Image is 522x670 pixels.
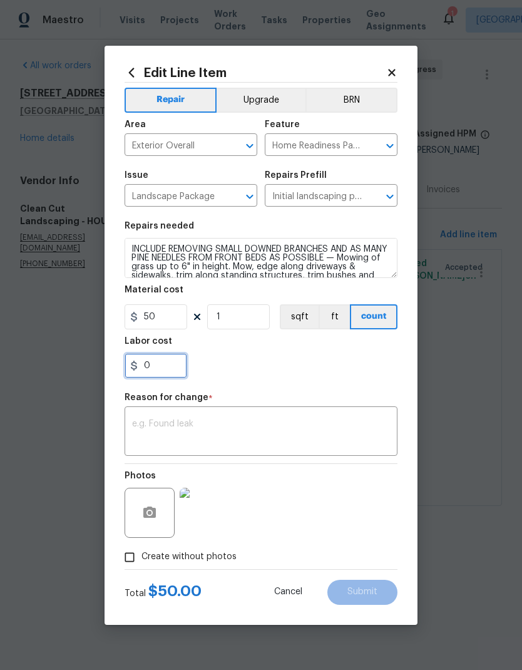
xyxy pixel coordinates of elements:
h5: Material cost [125,286,183,294]
h5: Photos [125,472,156,480]
span: $ 50.00 [148,584,202,599]
h5: Area [125,120,146,129]
h5: Issue [125,171,148,180]
button: Cancel [254,580,322,605]
span: Submit [347,587,377,597]
button: Upgrade [217,88,306,113]
button: Open [381,188,399,205]
div: Total [125,585,202,600]
h5: Repairs needed [125,222,194,230]
button: count [350,304,397,329]
button: BRN [305,88,397,113]
button: Open [381,137,399,155]
h5: Reason for change [125,393,208,402]
h2: Edit Line Item [125,66,386,80]
span: Cancel [274,587,302,597]
button: Repair [125,88,217,113]
span: Create without photos [141,550,237,564]
textarea: INCLUDE REMOVING SMALL DOWNED BRANCHES AND AS MANY PINE NEEDLES FROM FRONT BEDS AS POSSIBLE — Mow... [125,238,397,278]
h5: Feature [265,120,300,129]
h5: Labor cost [125,337,172,346]
h5: Repairs Prefill [265,171,327,180]
button: Open [241,188,258,205]
button: Open [241,137,258,155]
button: Submit [327,580,397,605]
button: sqft [280,304,319,329]
button: ft [319,304,350,329]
